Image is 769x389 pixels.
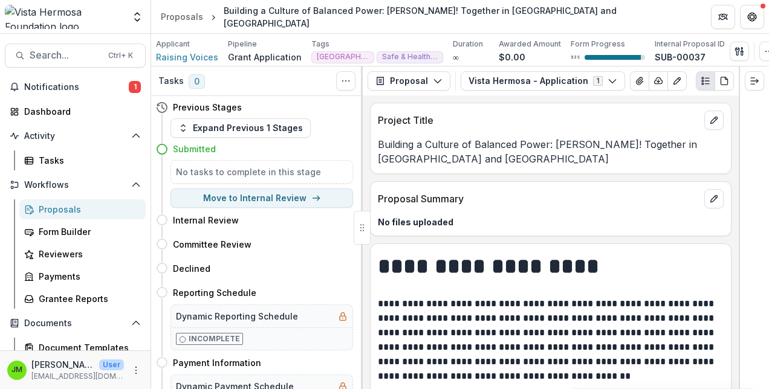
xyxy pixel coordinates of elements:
div: Payments [39,270,136,283]
p: Awarded Amount [499,39,561,50]
div: Form Builder [39,225,136,238]
p: SUB-00037 [655,51,706,63]
button: edit [704,189,724,208]
button: More [129,363,143,378]
div: Document Templates [39,341,136,354]
a: Document Templates [19,338,146,358]
span: Documents [24,318,126,329]
button: Expand right [745,71,764,91]
p: Applicant [156,39,190,50]
p: Proposal Summary [378,191,699,206]
button: Notifications1 [5,77,146,97]
h5: No tasks to complete in this stage [176,166,348,178]
p: No files uploaded [378,216,724,228]
button: Move to Internal Review [170,188,353,208]
h4: Payment Information [173,356,261,369]
span: Workflows [24,180,126,190]
div: Jerry Martinez [11,366,22,374]
span: Safe & Healthy Families [382,53,438,61]
span: Search... [30,50,101,61]
button: Proposal [368,71,450,91]
span: Activity [24,131,126,141]
button: Open entity switcher [129,5,146,29]
p: [EMAIL_ADDRESS][DOMAIN_NAME] [31,371,124,382]
h5: Dynamic Reporting Schedule [176,310,298,323]
h4: Internal Review [173,214,239,227]
h4: Declined [173,262,210,275]
span: [GEOGRAPHIC_DATA] [317,53,369,61]
p: Form Progress [571,39,625,50]
a: Form Builder [19,222,146,242]
p: Duration [453,39,483,50]
a: Raising Voices [156,51,218,63]
a: Proposals [19,199,146,219]
button: View Attached Files [630,71,649,91]
button: Open Workflows [5,175,146,194]
p: Tags [311,39,329,50]
button: Plaintext view [696,71,715,91]
a: Payments [19,266,146,286]
h4: Committee Review [173,238,251,251]
p: Pipeline [228,39,257,50]
div: Proposals [161,10,203,23]
button: Expand Previous 1 Stages [170,118,311,138]
p: Incomplete [189,333,240,344]
div: Grantee Reports [39,292,136,305]
p: Project Title [378,113,699,127]
a: Dashboard [5,101,146,121]
button: Get Help [740,5,764,29]
nav: breadcrumb [156,2,696,32]
p: User [99,359,124,370]
h4: Reporting Schedule [173,286,256,299]
div: Tasks [39,154,136,167]
p: Grant Application [228,51,302,63]
div: Ctrl + K [106,49,135,62]
div: Dashboard [24,105,136,118]
div: Reviewers [39,248,136,260]
p: Internal Proposal ID [655,39,725,50]
button: Partners [711,5,735,29]
span: 1 [129,81,141,93]
button: Vista Hermosa - Application1 [461,71,625,91]
div: Proposals [39,203,136,216]
p: $0.00 [499,51,525,63]
h4: Submitted [173,143,216,155]
span: 0 [189,74,205,89]
a: Tasks [19,150,146,170]
button: Search... [5,43,146,68]
p: ∞ [453,51,459,63]
p: 93 % [571,53,580,62]
p: [PERSON_NAME] [31,358,94,371]
button: PDF view [715,71,734,91]
button: Open Documents [5,313,146,333]
p: Building a Culture of Balanced Power: [PERSON_NAME]! Together in [GEOGRAPHIC_DATA] and [GEOGRAPHI... [378,137,724,166]
h3: Tasks [158,76,184,86]
a: Proposals [156,8,208,25]
button: Edit as form [667,71,687,91]
span: Notifications [24,82,129,92]
button: Open Activity [5,126,146,146]
div: Building a Culture of Balanced Power: [PERSON_NAME]! Together in [GEOGRAPHIC_DATA] and [GEOGRAPHI... [224,4,692,30]
img: Vista Hermosa Foundation logo [5,5,124,29]
a: Reviewers [19,244,146,264]
h4: Previous Stages [173,101,242,114]
button: edit [704,111,724,130]
button: Toggle View Cancelled Tasks [336,71,355,91]
a: Grantee Reports [19,289,146,309]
